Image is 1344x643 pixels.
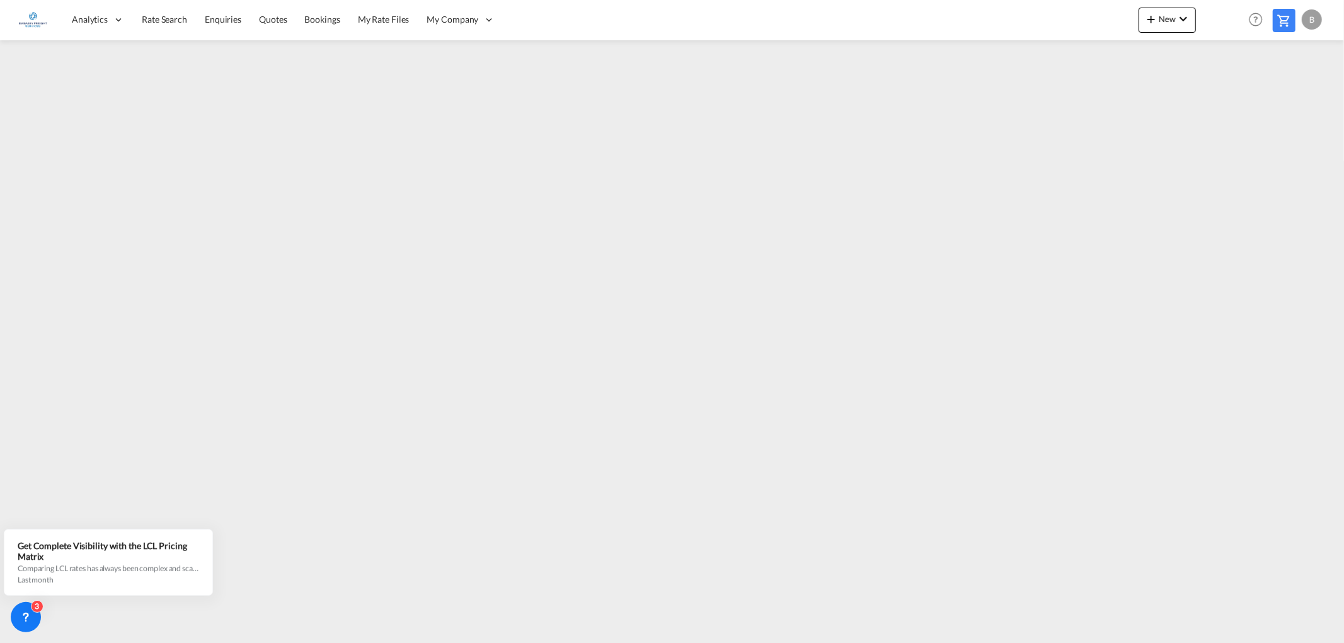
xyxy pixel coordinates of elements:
[1302,9,1322,30] div: B
[1245,9,1273,31] div: Help
[358,14,410,25] span: My Rate Files
[1176,11,1191,26] md-icon: icon-chevron-down
[1144,11,1159,26] md-icon: icon-plus 400-fg
[1139,8,1196,33] button: icon-plus 400-fgNewicon-chevron-down
[205,14,241,25] span: Enquiries
[19,6,47,34] img: e1326340b7c511ef854e8d6a806141ad.jpg
[142,14,187,25] span: Rate Search
[305,14,340,25] span: Bookings
[72,13,108,26] span: Analytics
[259,14,287,25] span: Quotes
[1144,14,1191,24] span: New
[1245,9,1266,30] span: Help
[427,13,478,26] span: My Company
